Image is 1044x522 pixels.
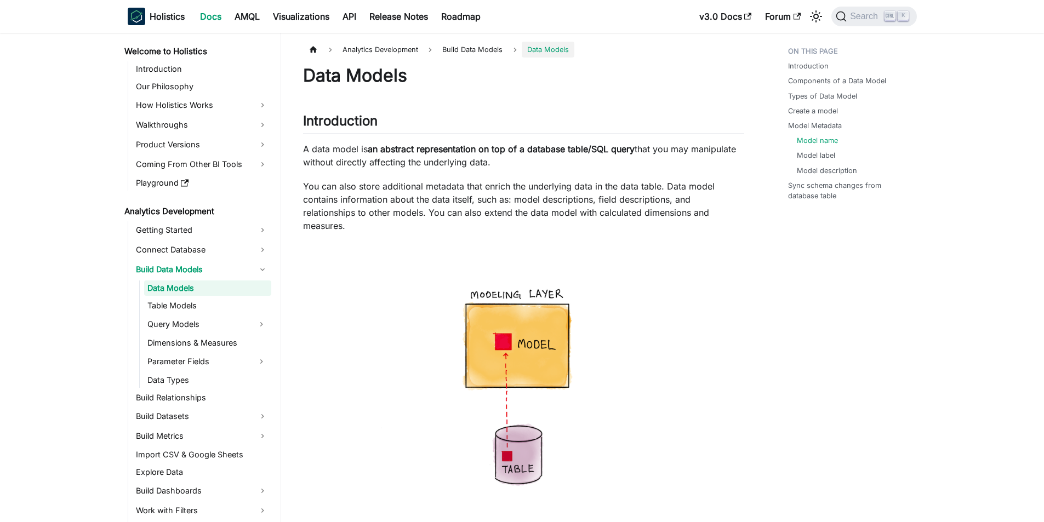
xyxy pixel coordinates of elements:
[303,113,744,134] h2: Introduction
[303,42,324,58] a: Home page
[133,116,271,134] a: Walkthroughs
[758,8,807,25] a: Forum
[144,372,271,388] a: Data Types
[133,502,271,519] a: Work with Filters
[303,180,744,232] p: You can also store additional metadata that enrich the underlying data in the data table. Data mo...
[788,121,842,131] a: Model Metadata
[435,8,487,25] a: Roadmap
[368,144,635,154] strong: an abstract representation on top of a database table/SQL query
[193,8,228,25] a: Docs
[121,44,271,59] a: Welcome to Holistics
[128,8,185,25] a: HolisticsHolistics
[788,76,886,86] a: Components of a Data Model
[303,142,744,169] p: A data model is that you may manipulate without directly affecting the underlying data.
[807,8,825,25] button: Switch between dark and light mode (currently light mode)
[522,42,574,58] span: Data Models
[133,136,271,153] a: Product Versions
[133,175,271,191] a: Playground
[133,447,271,462] a: Import CSV & Google Sheets
[788,180,910,201] a: Sync schema changes from database table
[144,335,271,351] a: Dimensions & Measures
[133,79,271,94] a: Our Philosophy
[788,91,857,101] a: Types of Data Model
[797,135,838,146] a: Model name
[133,96,271,114] a: How Holistics Works
[133,61,271,77] a: Introduction
[121,204,271,219] a: Analytics Development
[898,11,909,21] kbd: K
[133,221,271,239] a: Getting Started
[133,156,271,173] a: Coming From Other BI Tools
[831,7,916,26] button: Search (Ctrl+K)
[128,8,145,25] img: Holistics
[133,427,271,445] a: Build Metrics
[363,8,435,25] a: Release Notes
[133,408,271,425] a: Build Datasets
[266,8,336,25] a: Visualizations
[797,165,857,176] a: Model description
[437,42,508,58] span: Build Data Models
[337,42,424,58] span: Analytics Development
[144,316,252,333] a: Query Models
[847,12,885,21] span: Search
[693,8,758,25] a: v3.0 Docs
[252,316,271,333] button: Expand sidebar category 'Query Models'
[788,61,829,71] a: Introduction
[797,150,835,160] a: Model label
[144,298,271,313] a: Table Models
[150,10,185,23] b: Holistics
[133,390,271,405] a: Build Relationships
[133,241,271,259] a: Connect Database
[303,42,744,58] nav: Breadcrumbs
[228,8,266,25] a: AMQL
[303,65,744,87] h1: Data Models
[144,280,271,296] a: Data Models
[117,33,281,522] nav: Docs sidebar
[336,8,363,25] a: API
[252,353,271,370] button: Expand sidebar category 'Parameter Fields'
[788,106,838,116] a: Create a model
[144,353,252,370] a: Parameter Fields
[133,261,271,278] a: Build Data Models
[133,482,271,500] a: Build Dashboards
[133,464,271,480] a: Explore Data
